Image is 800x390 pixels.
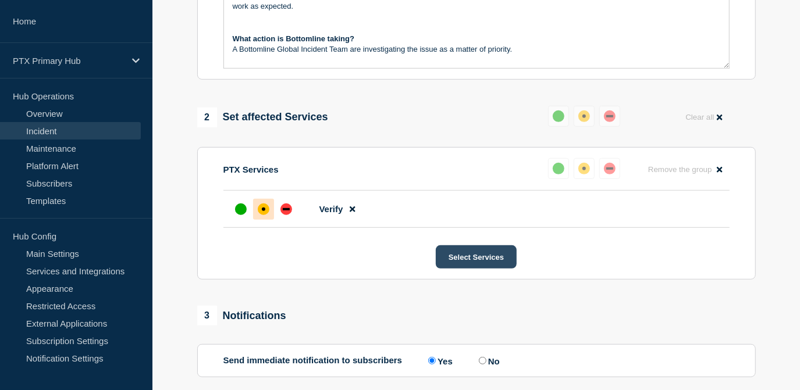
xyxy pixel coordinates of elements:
[578,110,590,122] div: affected
[641,158,730,181] button: Remove the group
[479,357,486,364] input: No
[599,158,620,179] button: down
[553,163,564,174] div: up
[476,355,500,366] label: No
[548,106,569,127] button: up
[197,108,217,127] span: 2
[574,158,595,179] button: affected
[233,66,720,76] p: Please be assured that every effort is being made to understand the cause of the issue and identi...
[233,44,720,55] p: A Bottomline Global Incident Team are investigating the issue as a matter of priority.
[258,203,269,215] div: affected
[197,306,286,325] div: Notifications
[548,158,569,179] button: up
[223,164,279,174] p: PTX Services
[233,34,354,43] strong: What action is Bottomline taking?
[197,108,328,127] div: Set affected Services
[235,203,247,215] div: up
[428,357,436,364] input: Yes
[197,306,217,325] span: 3
[604,110,616,122] div: down
[223,355,730,366] div: Send immediate notification to subscribers
[425,355,453,366] label: Yes
[599,106,620,127] button: down
[604,163,616,174] div: down
[578,163,590,174] div: affected
[436,245,517,269] button: Select Services
[678,106,729,128] button: Clear all
[13,56,125,66] p: PTX Primary Hub
[223,355,403,366] p: Send immediate notification to subscribers
[319,204,343,214] span: Verify
[553,110,564,122] div: up
[280,203,292,215] div: down
[648,165,712,174] span: Remove the group
[574,106,595,127] button: affected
